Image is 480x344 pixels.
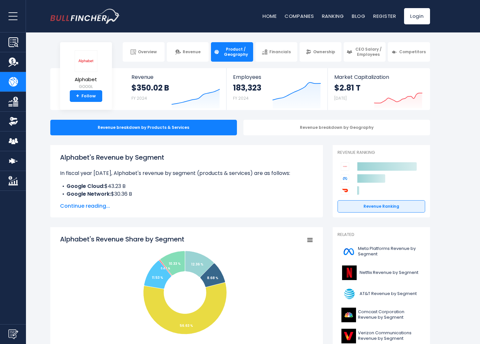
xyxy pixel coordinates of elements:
span: Netflix Revenue by Segment [360,270,418,276]
a: Go to homepage [50,9,120,24]
span: Ownership [313,49,335,55]
a: Revenue $350.02 B FY 2024 [125,68,227,110]
strong: $2.81 T [334,83,361,93]
a: Netflix Revenue by Segment [338,264,425,282]
a: Login [404,8,430,24]
img: Ownership [8,117,18,126]
b: Google Network: [67,190,111,198]
a: Meta Platforms Revenue by Segment [338,243,425,261]
span: CEO Salary / Employees [354,47,383,57]
span: Comcast Corporation Revenue by Segment [358,309,421,320]
a: Alphabet GOOGL [74,50,98,91]
a: Employees 183,323 FY 2024 [227,68,327,110]
span: Overview [138,49,157,55]
small: FY 2024 [233,95,249,101]
tspan: 10.33 % [169,261,181,266]
div: Revenue breakdown by Products & Services [50,120,237,135]
a: Home [263,13,277,19]
tspan: 0.47 % [161,267,170,270]
span: Revenue [183,49,201,55]
span: Employees [233,74,321,80]
a: Financials [255,42,297,62]
a: Overview [123,42,165,62]
a: Blog [352,13,365,19]
a: Companies [285,13,314,19]
img: Meta Platforms competitors logo [341,174,349,183]
span: Revenue [131,74,220,80]
li: $43.23 B [60,182,313,190]
tspan: Alphabet's Revenue Share by Segment [60,235,184,244]
a: Competitors [388,42,430,62]
span: Competitors [399,49,426,55]
a: Revenue [167,42,209,62]
span: Alphabet [75,77,97,82]
span: Product / Geography [221,47,250,57]
a: CEO Salary / Employees [344,42,386,62]
strong: + [76,93,79,99]
p: Revenue Ranking [338,150,425,155]
span: Continue reading... [60,202,313,210]
small: FY 2024 [131,95,147,101]
h1: Alphabet's Revenue by Segment [60,153,313,162]
p: In fiscal year [DATE], Alphabet's revenue by segment (products & services) are as follows: [60,169,313,177]
span: Meta Platforms Revenue by Segment [358,246,421,257]
b: Google Cloud: [67,182,105,190]
tspan: 56.63 % [179,323,193,328]
img: CMCSA logo [341,308,356,322]
strong: 183,323 [233,83,261,93]
img: DoorDash competitors logo [341,186,349,195]
a: AT&T Revenue by Segment [338,285,425,303]
a: Market Capitalization $2.81 T [DATE] [328,68,429,110]
small: [DATE] [334,95,347,101]
a: Revenue Ranking [338,200,425,213]
tspan: 12.36 % [191,262,203,267]
small: GOOGL [75,84,97,90]
img: META logo [341,244,356,259]
a: Product / Geography [211,42,253,62]
a: +Follow [70,90,102,102]
a: Ranking [322,13,344,19]
img: VZ logo [341,329,356,343]
tspan: 11.53 % [152,275,163,280]
p: Related [338,232,425,238]
strong: $350.02 B [131,83,169,93]
img: T logo [341,287,358,301]
a: Register [373,13,396,19]
div: Revenue breakdown by Geography [243,120,430,135]
li: $30.36 B [60,190,313,198]
a: Comcast Corporation Revenue by Segment [338,306,425,324]
span: AT&T Revenue by Segment [360,291,417,297]
span: Market Capitalization [334,74,423,80]
img: bullfincher logo [50,9,120,24]
span: Verizon Communications Revenue by Segment [358,330,421,341]
span: Financials [269,49,291,55]
a: Ownership [300,42,341,62]
img: Alphabet competitors logo [341,162,349,171]
img: NFLX logo [341,265,358,280]
tspan: 8.68 % [207,276,218,280]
